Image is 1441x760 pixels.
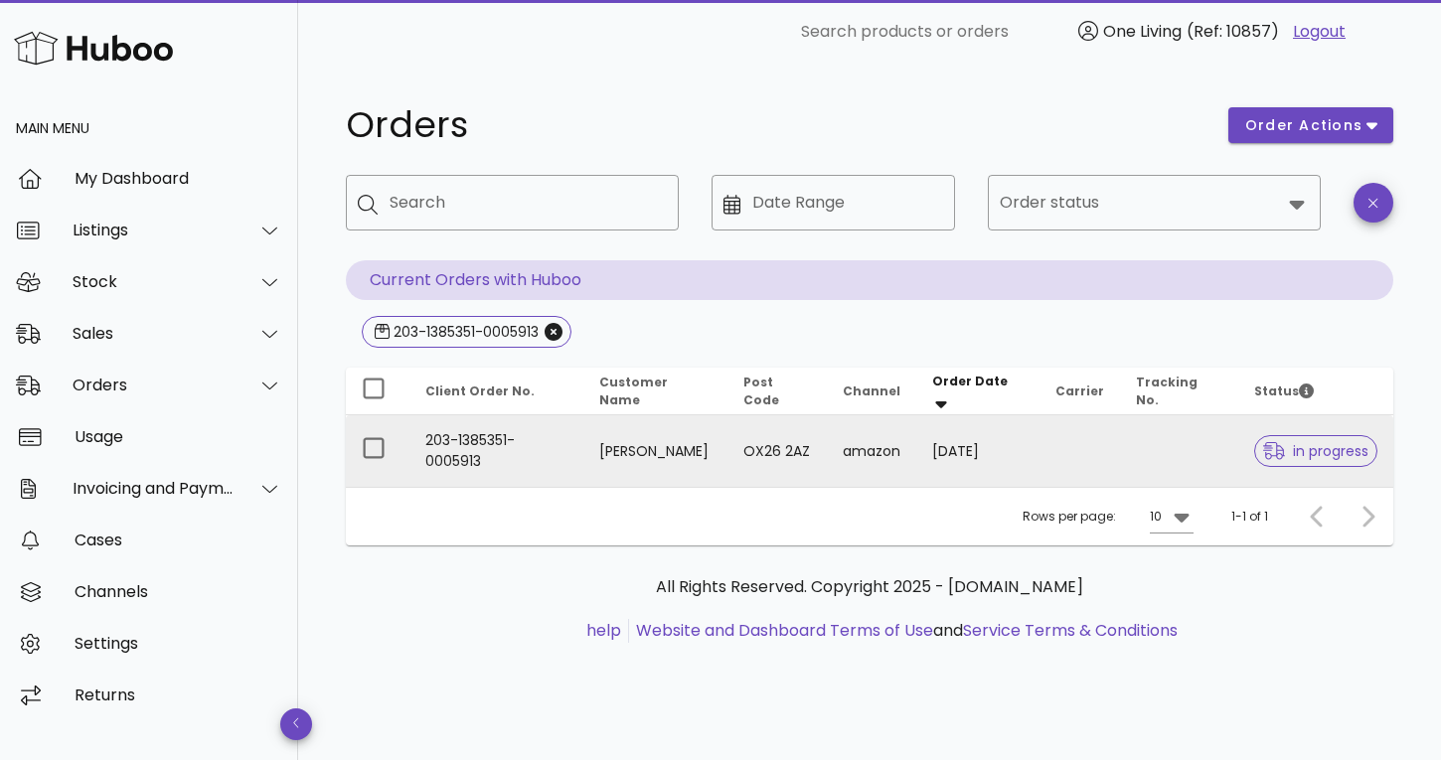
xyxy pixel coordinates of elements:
div: Sales [73,324,235,343]
td: OX26 2AZ [727,415,827,487]
div: Usage [75,427,282,446]
th: Post Code [727,368,827,415]
a: help [586,619,621,642]
span: Client Order No. [425,382,535,399]
span: Post Code [743,374,779,408]
div: My Dashboard [75,169,282,188]
div: Returns [75,685,282,704]
div: Listings [73,221,235,239]
td: amazon [827,415,916,487]
span: One Living [1103,20,1182,43]
th: Status [1238,368,1393,415]
img: Huboo Logo [14,27,173,70]
span: Carrier [1055,382,1104,399]
div: Cases [75,531,282,549]
div: Order status [988,175,1321,230]
td: [PERSON_NAME] [583,415,727,487]
div: Rows per page: [1023,488,1194,545]
div: 1-1 of 1 [1231,508,1268,526]
span: Status [1254,382,1314,399]
div: 203-1385351-0005913 [390,322,539,342]
span: order actions [1244,115,1363,136]
span: in progress [1263,444,1368,458]
div: Channels [75,582,282,601]
th: Customer Name [583,368,727,415]
button: order actions [1228,107,1393,143]
th: Tracking No. [1120,368,1238,415]
span: Tracking No. [1136,374,1198,408]
span: Customer Name [599,374,668,408]
div: Stock [73,272,235,291]
h1: Orders [346,107,1204,143]
span: (Ref: 10857) [1187,20,1279,43]
td: [DATE] [916,415,1040,487]
span: Channel [843,382,900,399]
div: Orders [73,376,235,394]
a: Website and Dashboard Terms of Use [636,619,933,642]
th: Client Order No. [409,368,583,415]
div: 10 [1150,508,1162,526]
p: All Rights Reserved. Copyright 2025 - [DOMAIN_NAME] [362,575,1377,599]
div: Invoicing and Payments [73,479,235,498]
div: 10Rows per page: [1150,501,1194,532]
div: Settings [75,634,282,653]
button: Close [545,323,562,341]
a: Service Terms & Conditions [963,619,1178,642]
span: Order Date [932,373,1008,389]
a: Logout [1293,20,1346,44]
p: Current Orders with Huboo [346,260,1393,300]
li: and [629,619,1178,643]
th: Carrier [1040,368,1120,415]
th: Channel [827,368,916,415]
th: Order Date: Sorted descending. Activate to remove sorting. [916,368,1040,415]
td: 203-1385351-0005913 [409,415,583,487]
